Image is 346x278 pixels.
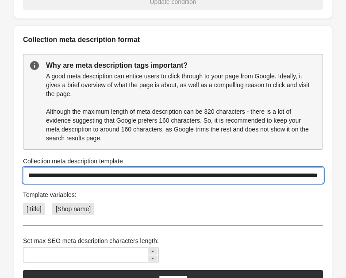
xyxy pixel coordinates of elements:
span: [Title] [27,205,42,212]
h2: Collection meta description format [23,35,323,45]
p: Although the maximum length of meta description can be 320 characters - there is a lot of evidenc... [46,107,316,143]
span: [Shop name] [56,205,91,212]
label: Collection meta description template [23,157,123,166]
button: [Shop name] [49,200,98,218]
p: A good meta description can entice users to click through to your page from Google. Ideally, it g... [46,72,316,98]
label: Set max SEO meta description characters length: [23,236,159,245]
p: Why are meta description tags important? [46,60,316,71]
button: [Title] [19,200,49,218]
